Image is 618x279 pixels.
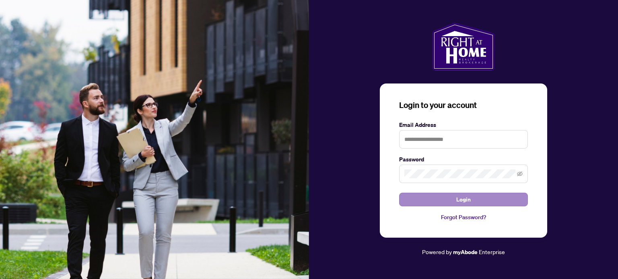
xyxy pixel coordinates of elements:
span: Enterprise [479,248,505,255]
label: Password [399,155,528,164]
button: Login [399,193,528,206]
span: Powered by [422,248,452,255]
h3: Login to your account [399,100,528,111]
a: myAbode [453,248,478,257]
img: ma-logo [432,22,494,71]
label: Email Address [399,120,528,129]
a: Forgot Password? [399,213,528,222]
span: Login [456,193,471,206]
span: eye-invisible [517,171,523,177]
